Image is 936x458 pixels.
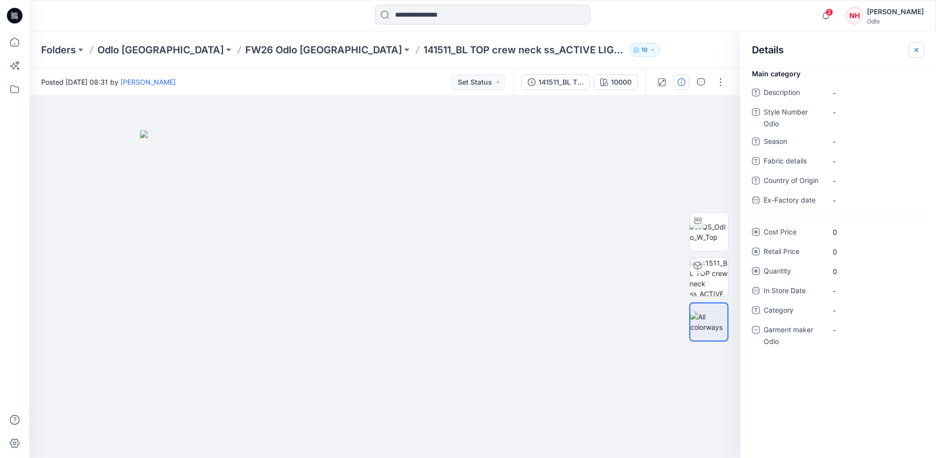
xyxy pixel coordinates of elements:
span: - [833,137,918,147]
div: 10000 [611,77,632,88]
p: 10 [641,45,648,55]
span: Fabric details [764,155,822,169]
span: Cost Price [764,226,822,240]
span: Garment maker Odlo [764,324,822,347]
h2: Details [752,44,784,56]
button: Details [674,74,689,90]
span: - [833,286,918,296]
a: Folders [41,43,76,57]
p: 141511_BL TOP crew neck ss_ACTIVE LIGHT_SMS_3D [423,43,625,57]
a: [PERSON_NAME] [120,78,176,86]
span: Style Number Odlo [764,106,822,130]
span: 0 [833,227,918,237]
span: - [833,156,918,166]
button: 10000 [594,74,638,90]
span: Quantity [764,265,822,279]
span: - [833,107,918,117]
img: All colorways [690,312,727,332]
span: In Store Date [764,285,822,298]
span: Description [764,87,822,100]
span: - [833,88,918,98]
span: Season [764,136,822,149]
img: eyJhbGciOiJIUzI1NiIsImtpZCI6IjAiLCJzbHQiOiJzZXMiLCJ0eXAiOiJKV1QifQ.eyJkYXRhIjp7InR5cGUiOiJzdG9yYW... [140,130,630,458]
img: VQS_Odlo_W_Top [690,222,728,242]
div: Odlo [867,18,924,25]
span: Retail Price [764,246,822,259]
button: 10 [629,43,660,57]
span: Country of Origin [764,175,822,188]
span: 0 [833,247,918,257]
button: 141511_BL TOP crew neck ss_ACTIVE LIGHT_SMS_3D [521,74,590,90]
span: - [833,195,918,206]
span: Posted [DATE] 08:31 by [41,77,176,87]
a: Odlo [GEOGRAPHIC_DATA] [97,43,224,57]
div: 141511_BL TOP crew neck ss_ACTIVE LIGHT_SMS_3D [538,77,584,88]
a: FW26 Odlo [GEOGRAPHIC_DATA] [245,43,402,57]
div: NH [845,7,863,24]
span: 0 [833,266,918,276]
span: 2 [825,8,833,16]
span: - [833,305,918,316]
div: - [833,325,847,335]
div: [PERSON_NAME] [867,6,924,18]
img: 141511_BL TOP crew neck ss_ACTIVE LIGHT_SMS_3D 10000 [690,258,728,296]
span: Category [764,304,822,318]
span: - [833,176,918,186]
span: Ex-Factory date [764,194,822,208]
span: Main category [752,69,800,79]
